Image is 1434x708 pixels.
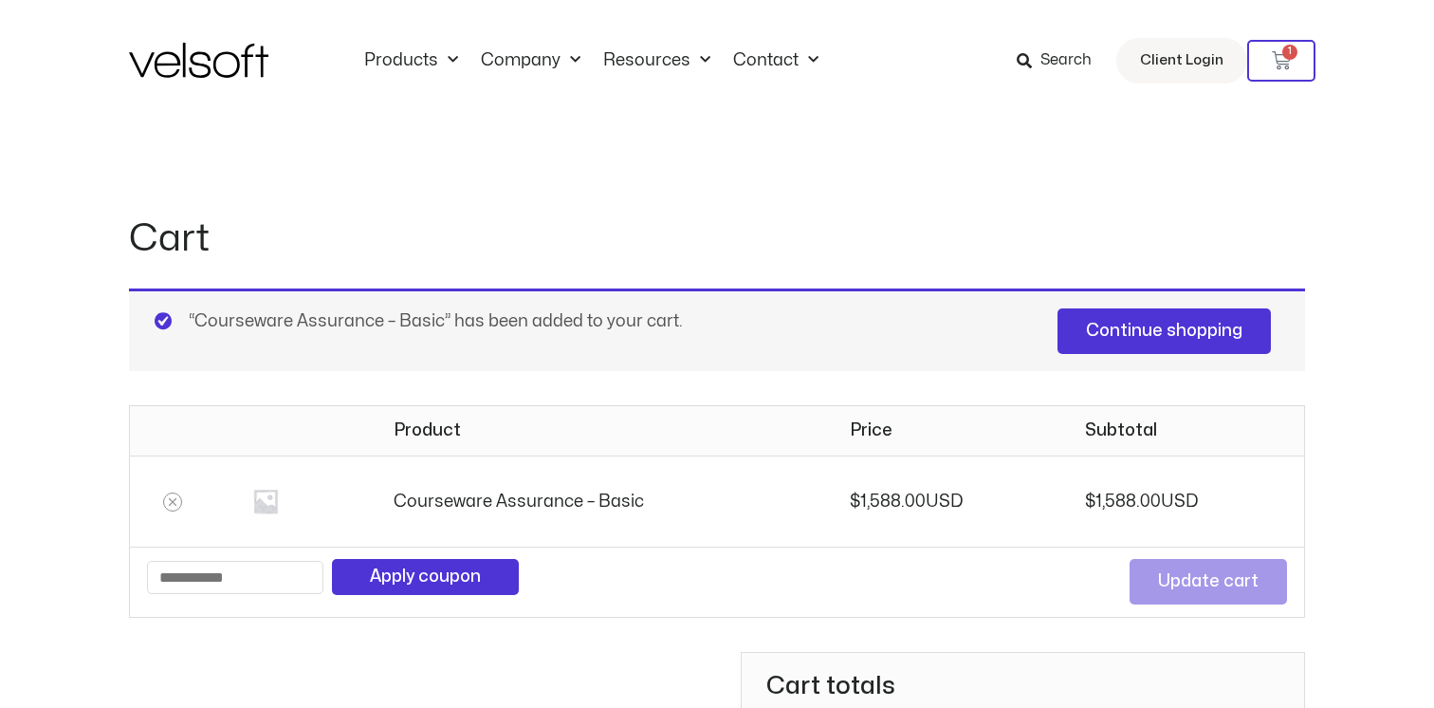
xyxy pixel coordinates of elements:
img: Velsoft Training Materials [129,43,268,78]
th: Courseware Assurance – Basic [377,456,833,547]
th: Product [377,406,833,456]
button: Apply coupon [332,559,519,595]
span: Client Login [1140,48,1223,73]
th: Price [833,406,1069,456]
a: CompanyMenu Toggle [469,50,592,71]
a: 1 [1247,40,1315,82]
a: Continue shopping [1057,308,1271,354]
div: “Courseware Assurance – Basic” has been added to your cart. [129,289,1305,371]
span: $ [850,494,860,510]
a: Search [1017,45,1105,77]
h1: Cart [129,213,1305,266]
bdi: 1,588.00 [1085,494,1161,510]
th: Subtotal [1068,406,1304,456]
a: ResourcesMenu Toggle [592,50,722,71]
span: Search [1040,48,1092,73]
a: Remove Courseware Assurance - Basic from cart [163,493,182,512]
a: ProductsMenu Toggle [353,50,469,71]
bdi: 1,588.00 [850,494,926,510]
img: Placeholder [232,468,299,534]
nav: Menu [353,50,830,71]
a: ContactMenu Toggle [722,50,830,71]
button: Update cart [1130,559,1287,605]
span: $ [1085,494,1095,510]
a: Client Login [1116,38,1247,84]
span: 1 [1282,45,1297,60]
